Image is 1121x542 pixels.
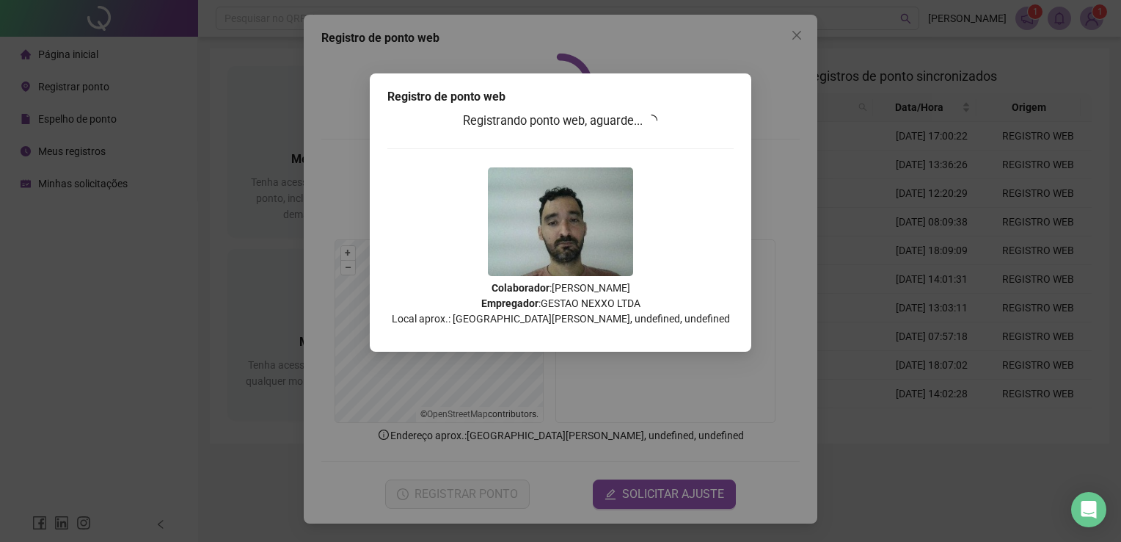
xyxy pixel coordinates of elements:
h3: Registrando ponto web, aguarde... [387,112,734,131]
div: Registro de ponto web [387,88,734,106]
div: Open Intercom Messenger [1071,492,1106,527]
span: loading [643,112,660,129]
strong: Empregador [481,297,538,309]
strong: Colaborador [492,282,549,294]
p: : [PERSON_NAME] : GESTAO NEXXO LTDA Local aprox.: [GEOGRAPHIC_DATA][PERSON_NAME], undefined, unde... [387,281,734,327]
img: 9k= [488,167,633,276]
